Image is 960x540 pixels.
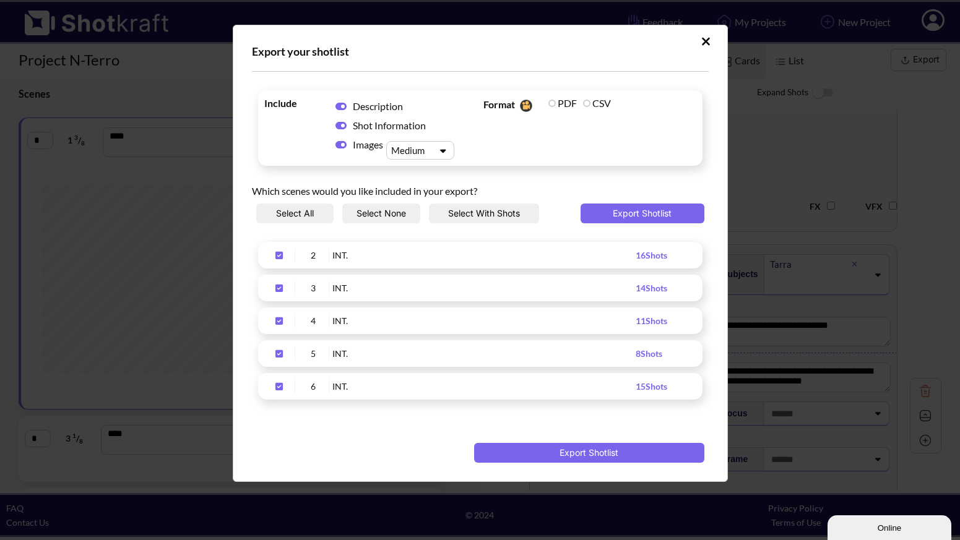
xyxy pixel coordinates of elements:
span: Description [353,100,403,112]
div: 4 [298,314,329,328]
div: INT. [332,314,636,328]
img: Camera Icon [517,96,534,115]
div: 6 [298,379,329,393]
div: INT. [332,379,636,393]
button: Select None [342,204,420,223]
span: Shot Information [353,119,426,131]
button: Select All [256,204,334,223]
span: 11 Shots [636,315,667,326]
button: Export Shotlist [581,204,704,223]
button: Export Shotlist [474,443,704,463]
div: INT. [332,346,636,361]
div: 2 [298,248,329,262]
div: INT. [332,248,636,262]
div: Upload Script [233,25,728,482]
span: Include [264,96,326,109]
div: Which scenes would you like included in your export? [252,172,709,204]
span: Format [483,96,545,115]
span: 8 Shots [636,348,662,359]
div: 5 [298,346,329,361]
span: 15 Shots [636,381,667,392]
label: CSV [583,97,611,109]
span: 16 Shots [636,250,667,260]
label: PDF [548,97,577,109]
iframe: chat widget [828,513,954,540]
span: Images [353,138,386,151]
span: 14 Shots [636,283,667,293]
div: INT. [332,281,636,295]
button: Select With Shots [429,204,539,223]
div: Export your shotlist [252,44,709,59]
div: 3 [298,281,329,295]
